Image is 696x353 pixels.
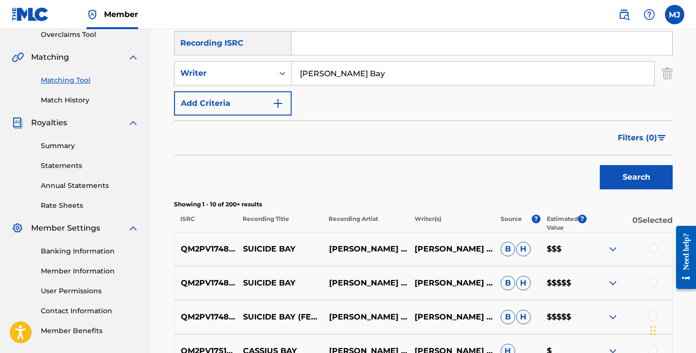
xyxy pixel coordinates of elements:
img: 9d2ae6d4665cec9f34b9.svg [272,98,284,109]
div: Drag [650,316,656,345]
p: Estimated Value [547,215,578,232]
span: Royalties [31,117,67,129]
p: $$$ [540,243,586,255]
img: help [644,9,655,20]
p: QM2PV1748465 [174,243,237,255]
button: Filters (0) [612,126,673,150]
span: Filters ( 0 ) [618,132,657,144]
a: Member Information [41,266,139,276]
img: MLC Logo [12,7,49,21]
div: Help [640,5,659,24]
a: Member Benefits [41,326,139,336]
a: Rate Sheets [41,201,139,211]
a: Statements [41,161,139,171]
p: [PERSON_NAME] BAY,$UICIDEBOY$ [322,277,408,289]
p: SUICIDE BAY [237,277,323,289]
p: $$$$$ [540,311,586,323]
a: Match History [41,95,139,105]
p: Writer(s) [408,215,494,232]
p: $$$$$ [540,277,586,289]
span: H [516,276,531,290]
span: Member [104,9,138,20]
button: Search [600,165,673,189]
img: Matching [12,51,24,63]
img: search [618,9,630,20]
img: Delete Criterion [662,61,673,85]
img: Royalties [12,117,23,129]
span: ? [532,215,540,223]
span: H [516,310,531,324]
span: Member Settings [31,222,100,234]
img: expand [127,222,139,234]
div: User Menu [665,5,684,24]
p: SUICIDE BAY (FEAT. $UICIDEBOY$) [237,311,323,323]
p: Recording Artist [322,215,408,232]
a: Annual Statements [41,181,139,191]
p: SUICIDE BAY [237,243,323,255]
p: [PERSON_NAME] BAY [408,277,494,289]
img: expand [607,243,619,255]
iframe: Chat Widget [647,306,696,353]
span: B [501,310,515,324]
p: [PERSON_NAME] BAY [322,311,408,323]
p: [PERSON_NAME] BAY [322,243,408,255]
form: Search Form [174,1,673,194]
p: 0 Selected [587,215,673,232]
img: expand [607,277,619,289]
span: Matching [31,51,69,63]
img: expand [607,311,619,323]
a: Banking Information [41,246,139,256]
a: Contact Information [41,306,139,316]
img: expand [127,117,139,129]
span: B [501,276,515,290]
img: Top Rightsholder [87,9,98,20]
a: Overclaims Tool [41,30,139,40]
a: User Permissions [41,286,139,296]
div: Writer [180,67,268,79]
p: Source [501,215,522,232]
span: ? [578,215,587,223]
p: Showing 1 - 10 of 200+ results [174,200,673,209]
span: B [501,242,515,256]
p: Recording Title [236,215,322,232]
a: Public Search [614,5,634,24]
a: Summary [41,141,139,151]
p: QM2PV1748465 [174,277,237,289]
img: Member Settings [12,222,23,234]
a: Matching Tool [41,75,139,85]
p: QM2PV1748465 [174,311,237,323]
button: Add Criteria [174,91,292,116]
p: [PERSON_NAME] BAY [408,311,494,323]
span: H [516,242,531,256]
img: filter [658,135,666,141]
img: expand [127,51,139,63]
iframe: Resource Center [669,216,696,299]
p: [PERSON_NAME] BAY [408,243,494,255]
p: ISRC [174,215,236,232]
